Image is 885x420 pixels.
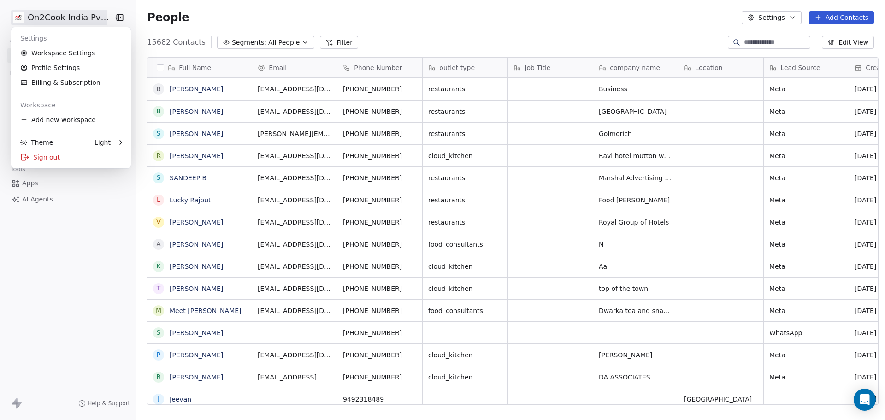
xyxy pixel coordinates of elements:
[15,46,127,60] a: Workspace Settings
[15,60,127,75] a: Profile Settings
[15,75,127,90] a: Billing & Subscription
[20,138,53,147] div: Theme
[15,150,127,165] div: Sign out
[94,138,111,147] div: Light
[15,112,127,127] div: Add new workspace
[15,31,127,46] div: Settings
[15,98,127,112] div: Workspace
